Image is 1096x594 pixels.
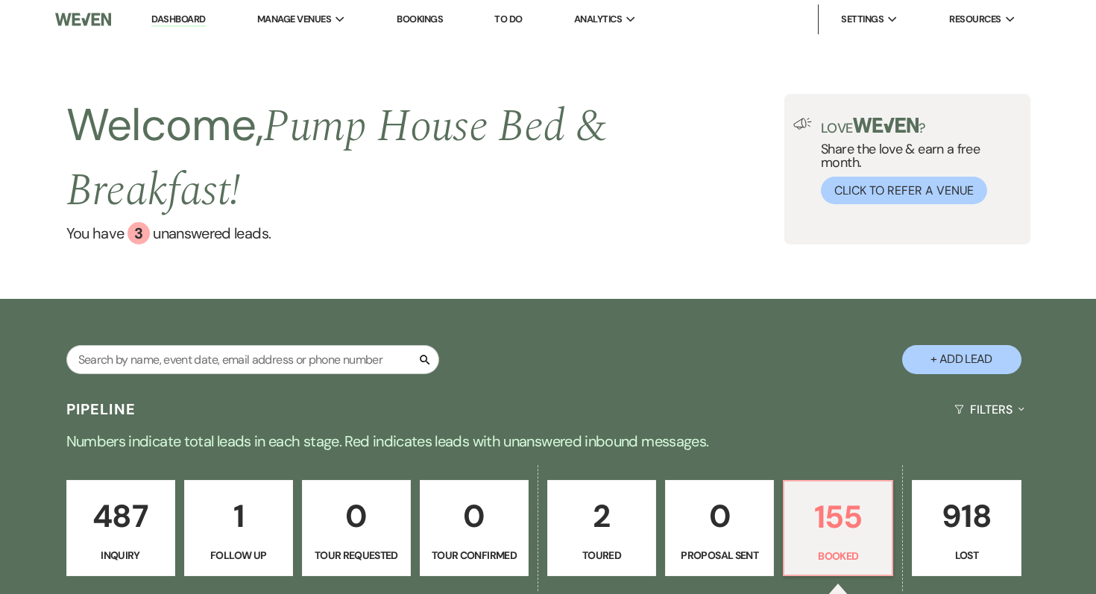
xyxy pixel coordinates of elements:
img: Weven Logo [55,4,111,35]
p: 0 [312,491,401,541]
p: Numbers indicate total leads in each stage. Red indicates leads with unanswered inbound messages. [11,429,1085,453]
p: Booked [793,548,883,564]
span: Analytics [574,12,622,27]
span: Settings [841,12,884,27]
p: 487 [76,491,166,541]
p: 1 [194,491,283,541]
p: Inquiry [76,547,166,563]
p: Proposal Sent [675,547,764,563]
button: Click to Refer a Venue [821,177,987,204]
a: 487Inquiry [66,480,175,577]
a: Bookings [397,13,443,25]
img: weven-logo-green.svg [853,118,919,133]
input: Search by name, event date, email address or phone number [66,345,439,374]
a: 0Tour Requested [302,480,411,577]
div: 3 [127,222,150,244]
p: Tour Requested [312,547,401,563]
p: Toured [557,547,646,563]
a: 0Proposal Sent [665,480,774,577]
h3: Pipeline [66,399,136,420]
a: 0Tour Confirmed [420,480,529,577]
p: Love ? [821,118,1021,135]
p: Tour Confirmed [429,547,519,563]
a: 1Follow Up [184,480,293,577]
p: Lost [922,547,1011,563]
p: 155 [793,492,883,542]
p: 918 [922,491,1011,541]
a: You have 3 unanswered leads. [66,222,785,244]
a: To Do [494,13,522,25]
p: 0 [675,491,764,541]
img: loud-speaker-illustration.svg [793,118,812,130]
h2: Welcome, [66,94,785,222]
span: Resources [949,12,1001,27]
p: 2 [557,491,646,541]
a: Dashboard [151,13,205,27]
span: Pump House Bed & Breakfast ! [66,92,608,225]
a: 155Booked [783,480,893,577]
a: 2Toured [547,480,656,577]
p: Follow Up [194,547,283,563]
a: 918Lost [912,480,1021,577]
button: + Add Lead [902,345,1021,374]
div: Share the love & earn a free month. [812,118,1021,204]
button: Filters [948,390,1030,429]
p: 0 [429,491,519,541]
span: Manage Venues [257,12,331,27]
